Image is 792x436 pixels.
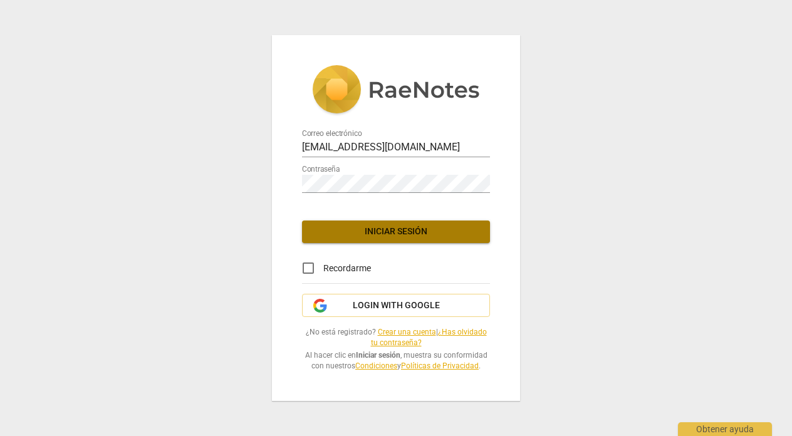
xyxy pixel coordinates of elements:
[378,328,436,336] a: Crear una cuenta
[302,327,490,348] span: ¿No está registrado? |
[302,350,490,371] span: Al hacer clic en , muestra su conformidad con nuestros y .
[401,361,479,370] a: Políticas de Privacidad
[302,165,340,173] label: Contraseña
[355,361,397,370] a: Condiciones
[678,422,772,436] div: Obtener ayuda
[356,351,400,360] b: Iniciar sesión
[323,262,371,275] span: Recordarme
[302,294,490,318] button: Login with Google
[312,226,480,238] span: Iniciar sesión
[312,65,480,117] img: 5ac2273c67554f335776073100b6d88f.svg
[353,299,440,312] span: Login with Google
[302,130,362,137] label: Correo electrónico
[302,221,490,243] button: Iniciar sesión
[371,328,487,347] a: ¿Has olvidado tu contraseña?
